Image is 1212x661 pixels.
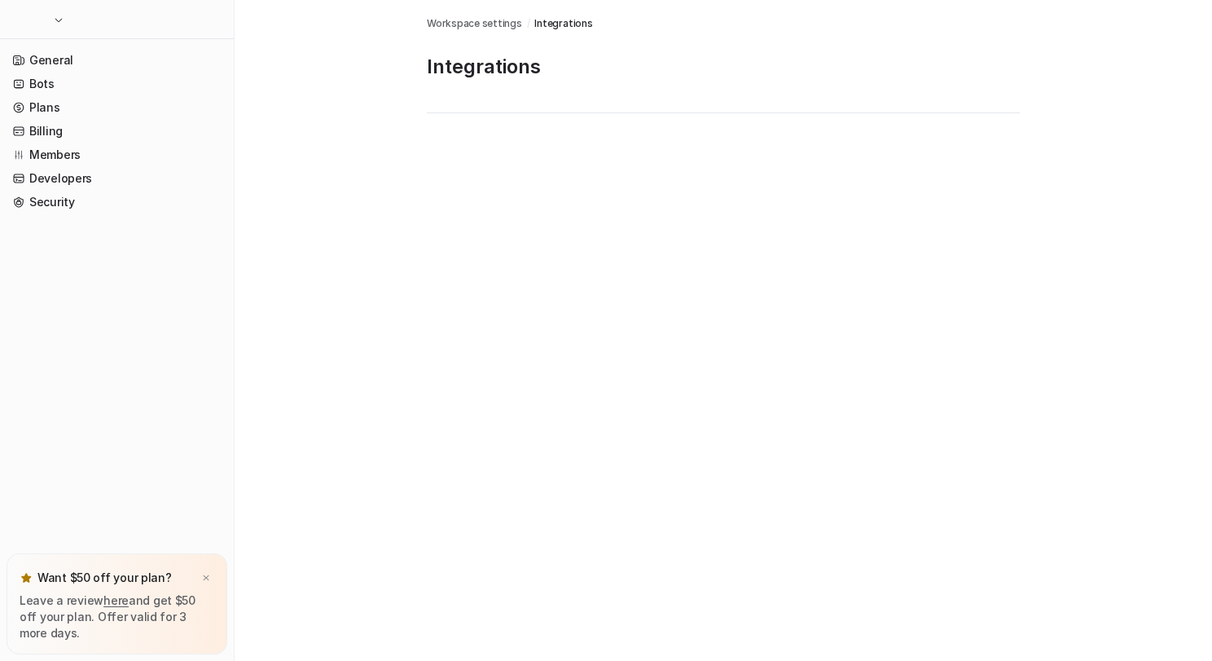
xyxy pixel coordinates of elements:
p: Integrations [427,54,1020,80]
a: Members [7,143,227,166]
a: Bots [7,73,227,95]
p: Leave a review and get $50 off your plan. Offer valid for 3 more days. [20,593,214,641]
a: Developers [7,167,227,190]
img: star [20,571,33,584]
a: Workspace settings [427,16,522,31]
a: General [7,49,227,72]
span: / [527,16,530,31]
a: Security [7,191,227,214]
a: Plans [7,96,227,119]
img: x [201,573,211,584]
a: Integrations [534,16,592,31]
a: here [103,593,129,607]
p: Want $50 off your plan? [37,570,172,586]
a: Billing [7,120,227,143]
